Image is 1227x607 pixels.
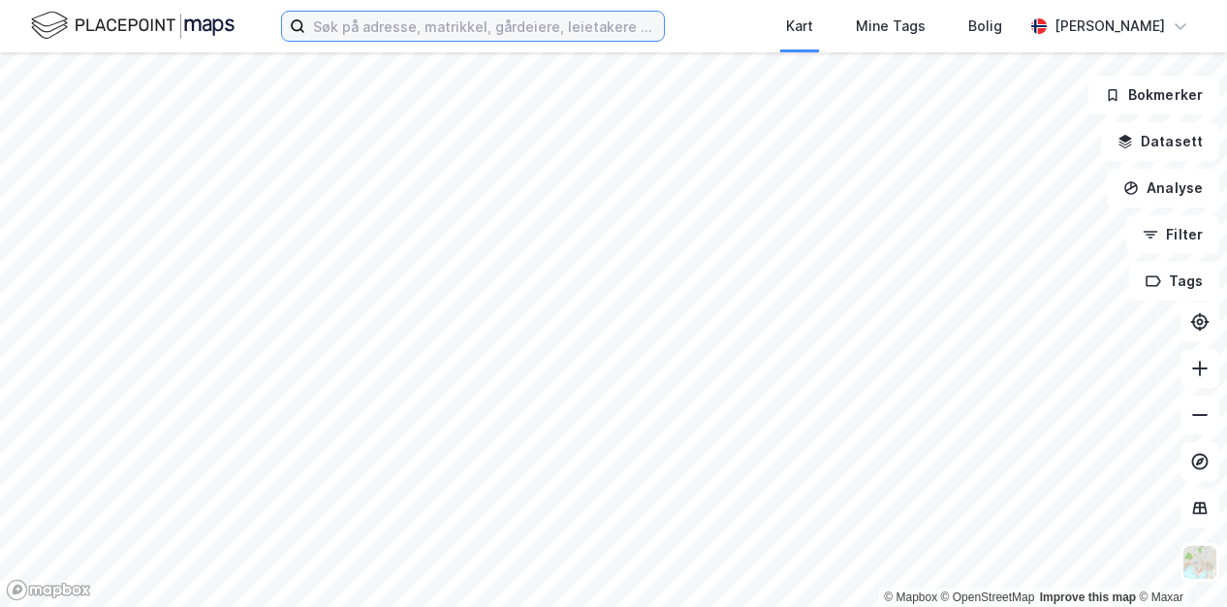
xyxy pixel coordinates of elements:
[1054,15,1165,38] div: [PERSON_NAME]
[305,12,664,41] input: Søk på adresse, matrikkel, gårdeiere, leietakere eller personer
[884,591,937,604] a: Mapbox
[1126,215,1219,254] button: Filter
[786,15,813,38] div: Kart
[6,579,91,601] a: Mapbox homepage
[1130,514,1227,607] div: Kontrollprogram for chat
[1088,76,1219,114] button: Bokmerker
[1129,262,1219,301] button: Tags
[968,15,1002,38] div: Bolig
[1130,514,1227,607] iframe: Chat Widget
[1101,122,1219,161] button: Datasett
[856,15,926,38] div: Mine Tags
[1040,591,1136,604] a: Improve this map
[941,591,1035,604] a: OpenStreetMap
[1107,169,1219,208] button: Analyse
[31,9,235,43] img: logo.f888ab2527a4732fd821a326f86c7f29.svg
